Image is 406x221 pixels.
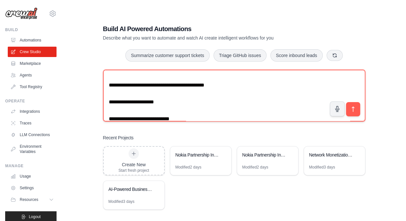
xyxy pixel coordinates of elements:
[242,152,286,158] div: Nokia Partnership Intelligence Pilot
[8,183,57,193] a: Settings
[8,118,57,128] a: Traces
[109,186,153,192] div: AI-Powered Business Intelligence Suite
[8,82,57,92] a: Tool Registry
[103,134,134,141] h3: Recent Projects
[119,168,149,173] div: Start fresh project
[20,197,38,202] span: Resources
[175,152,220,158] div: Nokia Partnership Intelligence Pilot
[103,24,320,33] h1: Build AI Powered Automations
[8,141,57,157] a: Environment Variables
[330,101,345,116] button: Click to speak your automation idea
[5,27,57,32] div: Build
[8,58,57,69] a: Marketplace
[119,161,149,168] div: Create New
[242,165,268,170] div: Modified 2 days
[213,49,266,62] button: Triage GitHub issues
[109,199,135,204] div: Modified 3 days
[8,106,57,117] a: Integrations
[5,99,57,104] div: Operate
[8,194,57,205] button: Resources
[8,70,57,80] a: Agents
[5,7,37,20] img: Logo
[8,130,57,140] a: LLM Connections
[103,35,320,41] p: Describe what you want to automate and watch AI create intelligent workflows for you
[8,171,57,181] a: Usage
[8,35,57,45] a: Automations
[5,163,57,169] div: Manage
[175,165,202,170] div: Modified 2 days
[125,49,209,62] button: Summarize customer support tickets
[29,214,41,219] span: Logout
[309,152,353,158] div: Network Monetization Engine
[8,47,57,57] a: Crew Studio
[327,50,343,61] button: Get new suggestions
[309,165,335,170] div: Modified 3 days
[270,49,323,62] button: Score inbound leads
[374,190,406,221] iframe: Chat Widget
